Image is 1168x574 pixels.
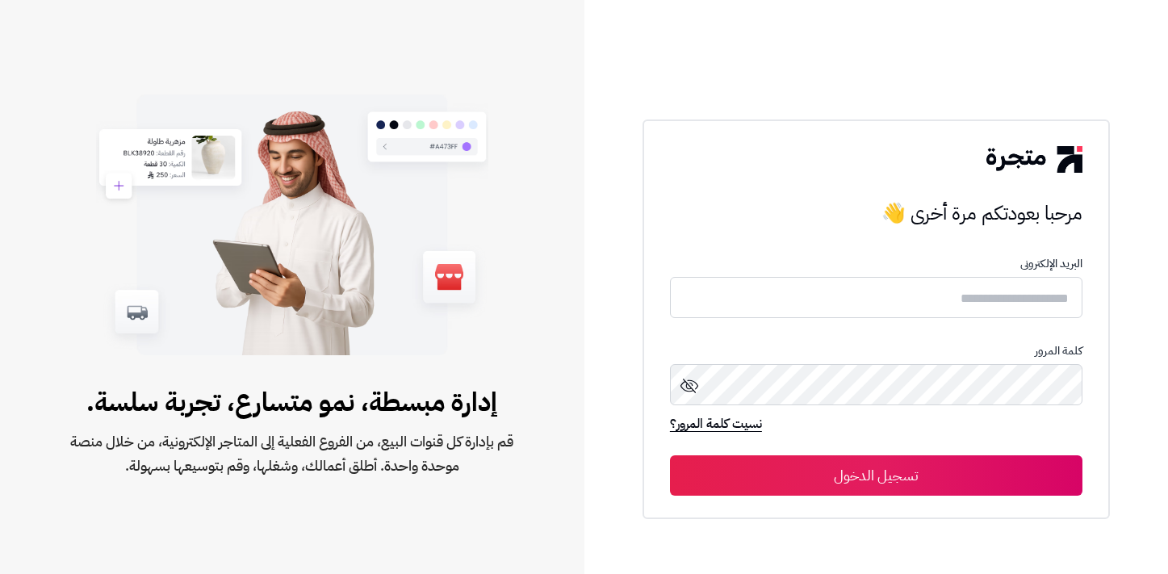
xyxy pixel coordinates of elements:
[670,258,1082,270] p: البريد الإلكترونى
[670,455,1082,496] button: تسجيل الدخول
[52,383,533,421] span: إدارة مبسطة، نمو متسارع، تجربة سلسة.
[986,146,1082,172] img: logo-2.png
[670,345,1082,358] p: كلمة المرور
[52,429,533,478] span: قم بإدارة كل قنوات البيع، من الفروع الفعلية إلى المتاجر الإلكترونية، من خلال منصة موحدة واحدة. أط...
[670,414,762,437] a: نسيت كلمة المرور؟
[670,197,1082,229] h3: مرحبا بعودتكم مرة أخرى 👋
